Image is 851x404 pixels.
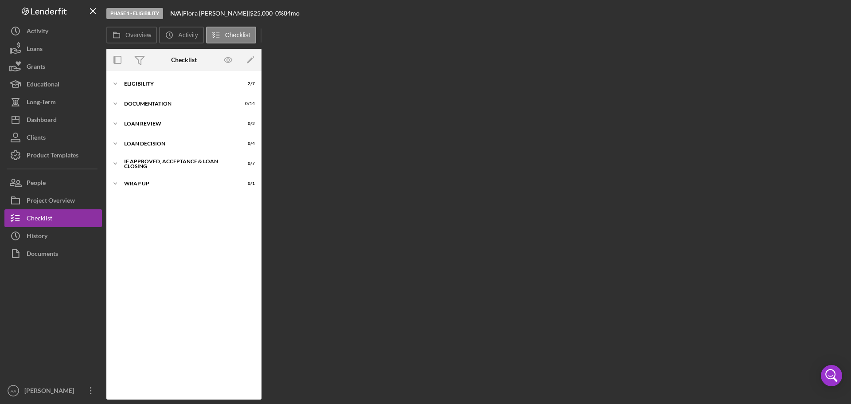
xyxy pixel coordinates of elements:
div: Eligibility [124,81,233,86]
div: Activity [27,22,48,42]
button: Project Overview [4,192,102,209]
div: 2 / 7 [239,81,255,86]
div: People [27,174,46,194]
button: Dashboard [4,111,102,129]
button: Loans [4,40,102,58]
div: Loan decision [124,141,233,146]
div: Educational [27,75,59,95]
div: 0 / 7 [239,161,255,166]
div: 84 mo [284,10,300,17]
div: 0 / 4 [239,141,255,146]
div: 0 / 14 [239,101,255,106]
button: Clients [4,129,102,146]
text: AA [11,388,16,393]
button: People [4,174,102,192]
div: Open Intercom Messenger [821,365,842,386]
div: Loan Review [124,121,233,126]
label: Overview [125,31,151,39]
button: History [4,227,102,245]
button: AA[PERSON_NAME] [4,382,102,400]
label: Activity [178,31,198,39]
div: 0 % [275,10,284,17]
button: Grants [4,58,102,75]
div: Documentation [124,101,233,106]
div: Wrap up [124,181,233,186]
button: Educational [4,75,102,93]
div: 0 / 1 [239,181,255,186]
div: If approved, acceptance & loan closing [124,159,233,169]
button: Overview [106,27,157,43]
button: Long-Term [4,93,102,111]
div: Project Overview [27,192,75,212]
span: $25,000 [250,9,273,17]
button: Documents [4,245,102,263]
div: Product Templates [27,146,78,166]
div: Long-Term [27,93,56,113]
div: Loans [27,40,43,60]
label: Checklist [225,31,250,39]
div: Phase 1 - Eligibility [106,8,163,19]
b: N/A [170,9,181,17]
div: Dashboard [27,111,57,131]
div: Checklist [27,209,52,229]
button: Checklist [4,209,102,227]
div: Grants [27,58,45,78]
div: Clients [27,129,46,149]
div: Documents [27,245,58,265]
div: | [170,10,183,17]
div: [PERSON_NAME] [22,382,80,402]
button: Product Templates [4,146,102,164]
div: History [27,227,47,247]
button: Activity [159,27,203,43]
div: Flora [PERSON_NAME] | [183,10,250,17]
button: Checklist [206,27,256,43]
button: Activity [4,22,102,40]
div: 0 / 2 [239,121,255,126]
div: Checklist [171,56,197,63]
